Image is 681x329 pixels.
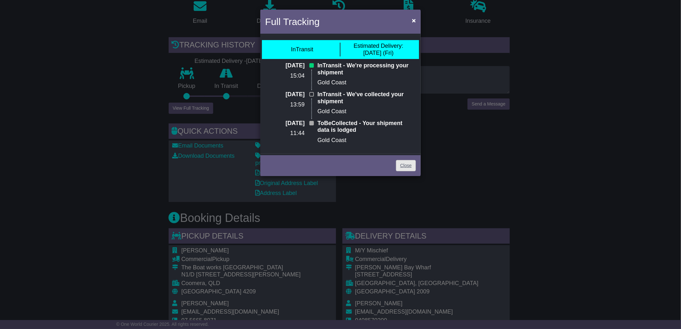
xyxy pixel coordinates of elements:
[396,160,416,171] a: Close
[265,130,305,137] p: 11:44
[265,62,305,69] p: [DATE]
[409,14,419,27] button: Close
[317,91,416,105] p: InTransit - We've collected your shipment
[317,62,416,76] p: InTransit - We're processing your shipment
[265,91,305,98] p: [DATE]
[265,101,305,108] p: 13:59
[412,17,416,24] span: ×
[265,120,305,127] p: [DATE]
[265,72,305,80] p: 15:04
[265,14,320,29] h4: Full Tracking
[317,120,416,134] p: ToBeCollected - Your shipment data is lodged
[317,137,416,144] p: Gold Coast
[291,46,313,53] div: InTransit
[354,43,403,49] span: Estimated Delivery:
[354,43,403,56] div: [DATE] (Fri)
[317,79,416,86] p: Gold Coast
[317,108,416,115] p: Gold Coast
